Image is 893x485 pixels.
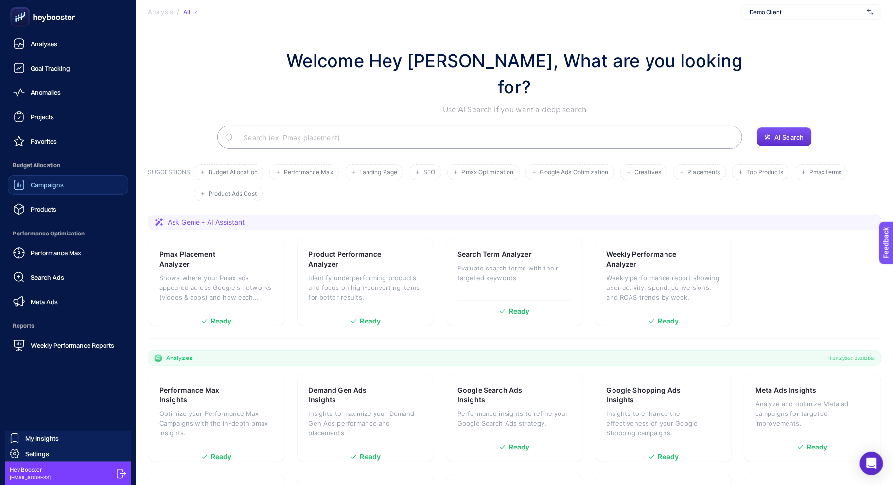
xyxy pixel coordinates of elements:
[446,238,583,326] a: Search Term AnalyzerEvaluate search terms with their targeted keywordsReady
[5,431,131,446] a: My Insights
[159,273,274,302] p: Shows where your Pmax ads appeared across Google's networks (videos & apps) and how each placemen...
[446,374,583,462] a: Google Search Ads InsightsPerformance insights to refine your Google Search Ads strategy.Ready
[31,205,56,213] span: Products
[8,83,128,102] a: Anomalies
[757,127,811,147] button: AI Search
[688,169,720,176] span: Placements
[867,7,873,17] img: svg%3e
[297,374,435,462] a: Demand Gen Ads InsightsInsights to maximize your Demand Gen Ads performance and placements.Ready
[360,318,381,324] span: Ready
[159,409,274,438] p: Optimize your Performance Max Campaigns with the in-depth pmax insights.
[8,224,128,243] span: Performance Optimization
[168,217,245,227] span: Ask Genie - AI Assistant
[509,444,530,450] span: Ready
[211,318,232,324] span: Ready
[744,374,881,462] a: Meta Ads InsightsAnalyze and optimize Meta ad campaigns for targeted improvements.Ready
[31,64,70,72] span: Goal Tracking
[462,169,514,176] span: Pmax Optimization
[457,409,572,428] p: Performance insights to refine your Google Search Ads strategy.
[8,34,128,54] a: Analyses
[31,137,57,145] span: Favorites
[148,238,285,326] a: Pmax Placement AnalyzerShows where your Pmax ads appeared across Google's networks (videos & apps...
[166,354,192,362] span: Analyzes
[25,450,49,458] span: Settings
[457,263,572,283] p: Evaluate search terms with their targeted keywords
[8,336,128,355] a: Weekly Performance Reports
[8,131,128,151] a: Favorites
[457,250,532,259] h3: Search Term Analyzer
[774,133,804,141] span: AI Search
[309,273,423,302] p: Identify underperforming products and focus on high-converting items for better results.
[747,169,783,176] span: Top Products
[8,268,128,287] a: Search Ads
[755,385,816,395] h3: Meta Ads Insights
[359,169,397,176] span: Landing Page
[183,8,197,16] div: All
[827,354,875,362] span: 11 analyzes available
[540,169,609,176] span: Google Ads Optimization
[8,58,128,78] a: Goal Tracking
[31,298,58,305] span: Meta Ads
[457,385,541,405] h3: Google Search Ads Insights
[607,409,721,438] p: Insights to enhance the effectiveness of your Google Shopping campaigns.
[8,316,128,336] span: Reports
[10,474,51,481] span: [EMAIL_ADDRESS]
[148,374,285,462] a: Performance Max InsightsOptimize your Performance Max Campaigns with the in-depth pmax insights.R...
[860,452,883,475] div: Open Intercom Messenger
[148,168,190,201] h3: SUGGESTIONS
[8,107,128,126] a: Projects
[10,466,51,474] span: Hey Booster
[5,446,131,462] a: Settings
[6,3,37,11] span: Feedback
[8,292,128,311] a: Meta Ads
[31,341,114,349] span: Weekly Performance Reports
[31,273,64,281] span: Search Ads
[209,190,257,198] span: Product Ads Cost
[607,273,721,302] p: Weekly performance report showing user activity, spend, conversions, and ROAS trends by week.
[8,156,128,175] span: Budget Allocation
[277,104,753,116] p: Use AI Search if you want a deep search
[31,89,61,96] span: Anomalies
[309,250,393,269] h3: Product Performance Analyzer
[807,444,828,450] span: Ready
[31,249,81,257] span: Performance Max
[360,453,381,460] span: Ready
[755,399,870,428] p: Analyze and optimize Meta ad campaigns for targeted improvements.
[277,48,753,100] h1: Welcome Hey [PERSON_NAME], What are you looking for?
[159,385,243,405] h3: Performance Max Insights
[159,250,243,269] h3: Pmax Placement Analyzer
[8,175,128,195] a: Campaigns
[148,8,173,16] span: Analysis
[284,169,333,176] span: Performance Max
[595,374,733,462] a: Google Shopping Ads InsightsInsights to enhance the effectiveness of your Google Shopping campaig...
[658,318,679,324] span: Ready
[31,40,57,48] span: Analyses
[8,243,128,263] a: Performance Max
[177,8,179,16] span: /
[31,113,54,121] span: Projects
[658,453,679,460] span: Ready
[309,409,423,438] p: Insights to maximize your Demand Gen Ads performance and placements.
[509,308,530,315] span: Ready
[595,238,733,326] a: Weekly Performance AnalyzerWeekly performance report showing user activity, spend, conversions, a...
[423,169,435,176] span: SEO
[809,169,841,176] span: Pmax terms
[25,434,59,442] span: My Insights
[607,250,691,269] h3: Weekly Performance Analyzer
[750,8,863,16] span: Demo Client
[309,385,392,405] h3: Demand Gen Ads Insights
[297,238,435,326] a: Product Performance AnalyzerIdentify underperforming products and focus on high-converting items ...
[236,124,735,151] input: Search
[8,199,128,219] a: Products
[209,169,258,176] span: Budget Allocation
[211,453,232,460] span: Ready
[635,169,662,176] span: Creatives
[31,181,64,189] span: Campaigns
[607,385,691,405] h3: Google Shopping Ads Insights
